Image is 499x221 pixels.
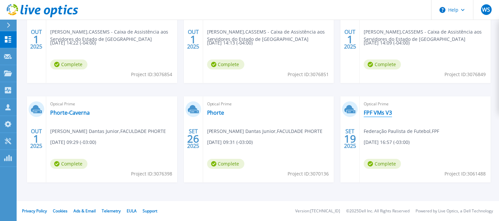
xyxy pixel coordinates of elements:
span: Federação Paulista de Futebol , FPF [364,128,439,135]
a: Phorte [207,109,224,116]
span: WS [482,7,490,12]
span: [DATE] 09:31 (-03:00) [207,139,253,146]
span: [PERSON_NAME] , CASSEMS - Caixa de Assistência aos Servidores do Estado de [GEOGRAPHIC_DATA] [364,28,491,43]
div: OUT 2025 [187,27,199,52]
span: [PERSON_NAME] , CASSEMS - Caixa de Assistência aos Servidores do Estado de [GEOGRAPHIC_DATA] [207,28,334,43]
span: 1 [347,37,353,42]
span: Complete [50,59,87,69]
a: Support [143,208,157,214]
span: Optical Prime [364,100,487,108]
span: [DATE] 09:29 (-03:00) [50,139,96,146]
span: [PERSON_NAME] Dantas Junior , FACULDADE PHORTE [207,128,323,135]
a: FPF VMs V3 [364,109,392,116]
a: Ads & Email [73,208,96,214]
span: [DATE] 14:13 (-04:00) [207,39,253,47]
span: Complete [207,59,244,69]
span: Project ID: 3076854 [131,71,172,78]
span: Complete [364,59,401,69]
span: Project ID: 3070136 [288,170,329,177]
li: Powered by Live Optics, a Dell Technology [416,209,493,213]
div: SET 2025 [344,127,356,151]
span: 26 [187,136,199,142]
span: [PERSON_NAME] Dantas Junior , FACULDADE PHORTE [50,128,166,135]
span: [DATE] 14:22 (-04:00) [50,39,96,47]
span: [PERSON_NAME] , CASSEMS - Caixa de Assistência aos Servidores do Estado de [GEOGRAPHIC_DATA] [50,28,177,43]
span: Project ID: 3076849 [444,71,486,78]
span: [DATE] 16:57 (-03:00) [364,139,410,146]
span: [DATE] 14:09 (-04:00) [364,39,410,47]
span: 1 [190,37,196,42]
span: Project ID: 3076851 [288,71,329,78]
div: SET 2025 [187,127,199,151]
div: OUT 2025 [344,27,356,52]
a: Cookies [53,208,67,214]
a: EULA [127,208,137,214]
span: Optical Prime [50,100,173,108]
a: Telemetry [102,208,121,214]
span: Complete [364,159,401,169]
span: 1 [33,37,39,42]
span: Complete [207,159,244,169]
a: Phorte-Caverna [50,109,90,116]
a: Privacy Policy [22,208,47,214]
span: Project ID: 3076398 [131,170,172,177]
span: Complete [50,159,87,169]
div: OUT 2025 [30,27,43,52]
span: Optical Prime [207,100,330,108]
span: 19 [344,136,356,142]
li: Version: [TECHNICAL_ID] [295,209,340,213]
div: OUT 2025 [30,127,43,151]
li: © 2025 Dell Inc. All Rights Reserved [346,209,410,213]
span: Project ID: 3061488 [444,170,486,177]
span: 1 [33,136,39,142]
